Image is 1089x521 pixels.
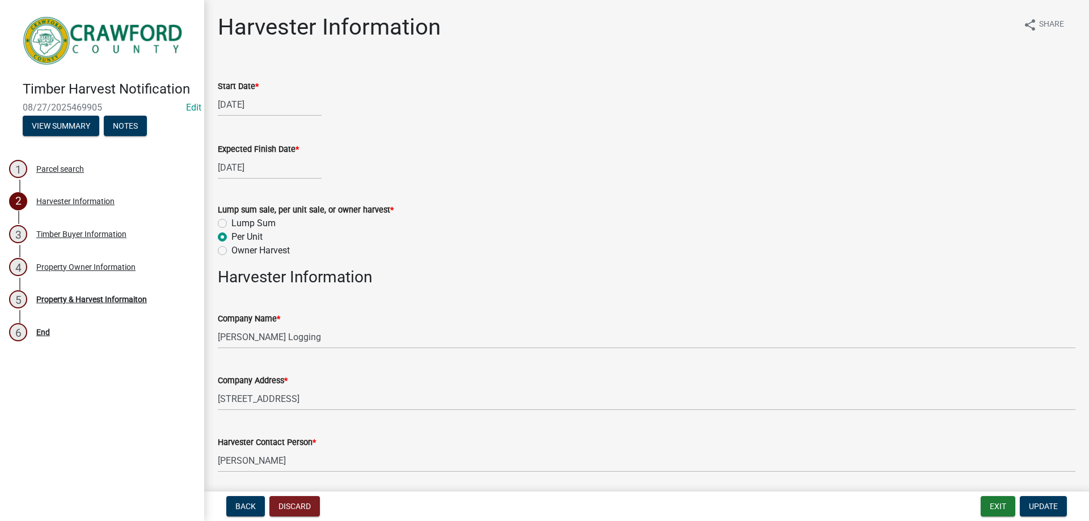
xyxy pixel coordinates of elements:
[235,502,256,511] span: Back
[231,244,290,257] label: Owner Harvest
[9,290,27,308] div: 5
[9,225,27,243] div: 3
[218,377,288,385] label: Company Address
[36,328,50,336] div: End
[9,323,27,341] div: 6
[218,146,299,154] label: Expected Finish Date
[231,230,263,244] label: Per Unit
[1014,14,1073,36] button: shareShare
[218,83,259,91] label: Start Date
[1039,18,1064,32] span: Share
[186,102,201,113] wm-modal-confirm: Edit Application Number
[36,230,126,238] div: Timber Buyer Information
[269,496,320,516] button: Discard
[218,93,322,116] input: mm/dd/yyyy
[23,81,195,98] h4: Timber Harvest Notification
[186,102,201,113] a: Edit
[981,496,1015,516] button: Exit
[218,206,394,214] label: Lump sum sale, per unit sale, or owner harvest
[104,116,147,136] button: Notes
[9,258,27,276] div: 4
[218,268,1075,287] h3: Harvester Information
[226,496,265,516] button: Back
[1029,502,1058,511] span: Update
[218,315,280,323] label: Company Name
[36,295,147,303] div: Property & Harvest Informaiton
[9,160,27,178] div: 1
[218,156,322,179] input: mm/dd/yyyy
[231,217,276,230] label: Lump Sum
[23,12,186,69] img: Crawford County, Georgia
[1020,496,1067,516] button: Update
[36,263,136,271] div: Property Owner Information
[218,14,441,41] h1: Harvester Information
[23,116,99,136] button: View Summary
[36,165,84,173] div: Parcel search
[36,197,115,205] div: Harvester Information
[104,122,147,131] wm-modal-confirm: Notes
[23,122,99,131] wm-modal-confirm: Summary
[9,192,27,210] div: 2
[218,439,316,447] label: Harvester Contact Person
[1023,18,1037,32] i: share
[23,102,181,113] span: 08/27/2025469905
